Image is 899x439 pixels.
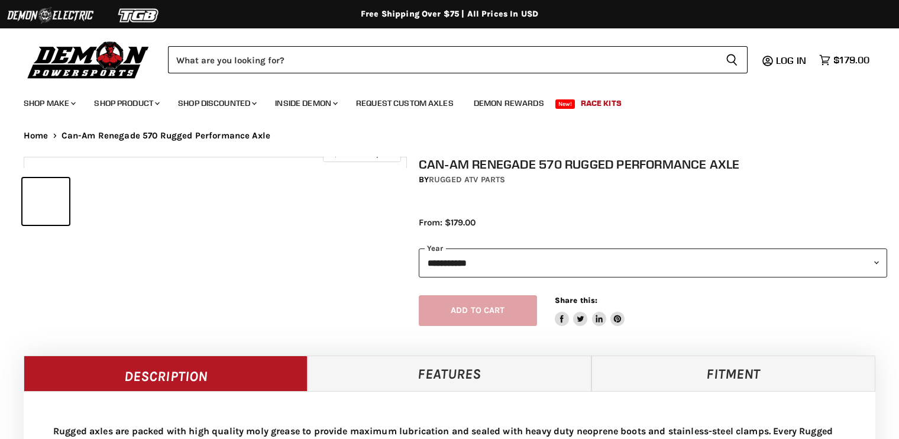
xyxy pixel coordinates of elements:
[15,91,83,115] a: Shop Make
[22,178,69,225] button: IMAGE thumbnail
[85,91,167,115] a: Shop Product
[168,46,716,73] input: Search
[813,51,875,69] a: $179.00
[465,91,553,115] a: Demon Rewards
[329,149,394,158] span: Click to expand
[419,157,887,172] h1: Can-Am Renegade 570 Rugged Performance Axle
[591,356,875,391] a: Fitment
[24,38,153,80] img: Demon Powersports
[347,91,463,115] a: Request Custom Axles
[776,54,806,66] span: Log in
[169,91,264,115] a: Shop Discounted
[555,99,575,109] span: New!
[419,217,476,228] span: From: $179.00
[24,131,48,141] a: Home
[833,54,869,66] span: $179.00
[771,55,813,66] a: Log in
[419,248,887,277] select: year
[716,46,748,73] button: Search
[572,91,630,115] a: Race Kits
[555,295,625,327] aside: Share this:
[419,173,887,186] div: by
[123,178,170,225] button: IMAGE thumbnail
[266,91,345,115] a: Inside Demon
[62,131,270,141] span: Can-Am Renegade 570 Rugged Performance Axle
[24,356,308,391] a: Description
[6,4,95,27] img: Demon Electric Logo 2
[73,178,119,225] button: IMAGE thumbnail
[429,175,505,185] a: Rugged ATV Parts
[168,46,748,73] form: Product
[95,4,183,27] img: TGB Logo 2
[555,296,597,305] span: Share this:
[15,86,866,115] ul: Main menu
[308,356,591,391] a: Features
